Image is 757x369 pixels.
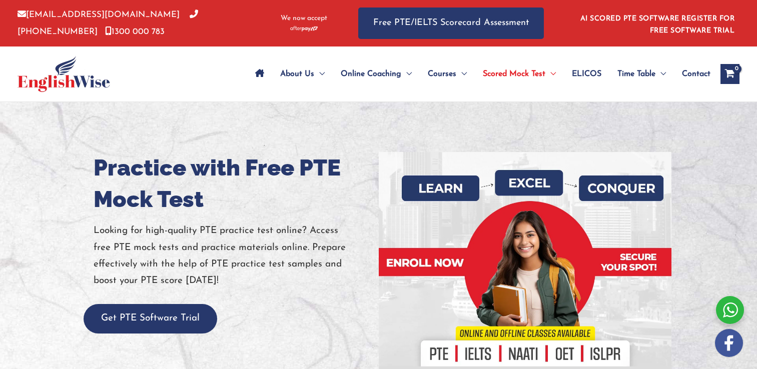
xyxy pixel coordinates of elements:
a: AI SCORED PTE SOFTWARE REGISTER FOR FREE SOFTWARE TRIAL [580,15,735,34]
span: ELICOS [572,56,601,91]
a: Online CoachingMenu Toggle [333,56,420,91]
nav: Site Navigation: Main Menu [247,56,710,91]
span: Menu Toggle [401,56,412,91]
p: Looking for high-quality PTE practice test online? Access free PTE mock tests and practice materi... [94,222,371,289]
a: 1300 000 783 [105,27,165,36]
span: About Us [280,56,314,91]
span: Contact [682,56,710,91]
a: About UsMenu Toggle [272,56,333,91]
a: [EMAIL_ADDRESS][DOMAIN_NAME] [18,10,180,19]
span: Menu Toggle [456,56,467,91]
span: Menu Toggle [314,56,325,91]
span: Online Coaching [341,56,401,91]
a: Get PTE Software Trial [84,313,217,323]
span: Menu Toggle [545,56,556,91]
span: Menu Toggle [655,56,666,91]
img: cropped-ew-logo [18,56,110,92]
button: Get PTE Software Trial [84,304,217,333]
span: Time Table [617,56,655,91]
img: Afterpay-Logo [290,26,318,31]
a: Free PTE/IELTS Scorecard Assessment [358,7,544,39]
a: CoursesMenu Toggle [420,56,475,91]
a: Contact [674,56,710,91]
img: white-facebook.png [715,329,743,357]
aside: Header Widget 1 [574,7,739,39]
span: Courses [428,56,456,91]
a: Scored Mock TestMenu Toggle [475,56,564,91]
a: [PHONE_NUMBER] [18,10,198,35]
a: ELICOS [564,56,609,91]
span: We now accept [281,13,327,23]
a: Time TableMenu Toggle [609,56,674,91]
a: View Shopping Cart, empty [720,64,739,84]
h1: Practice with Free PTE Mock Test [94,152,371,215]
span: Scored Mock Test [483,56,545,91]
